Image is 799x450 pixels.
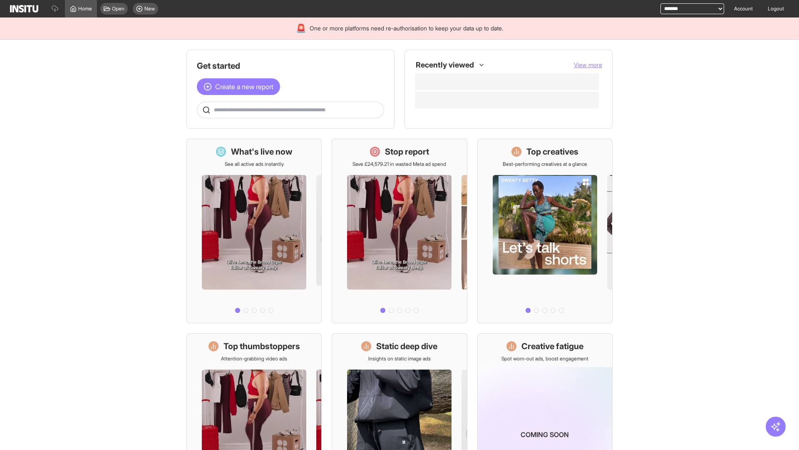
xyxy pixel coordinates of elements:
[477,139,613,323] a: Top creativesBest-performing creatives at a glance
[10,5,38,12] img: Logo
[78,5,92,12] span: Home
[352,161,446,167] p: Save £24,579.21 in wasted Meta ad spend
[215,82,273,92] span: Create a new report
[231,146,293,157] h1: What's live now
[385,146,429,157] h1: Stop report
[112,5,124,12] span: Open
[225,161,284,167] p: See all active ads instantly
[376,340,437,352] h1: Static deep dive
[197,78,280,95] button: Create a new report
[221,355,287,362] p: Attention-grabbing video ads
[574,61,602,68] span: View more
[368,355,431,362] p: Insights on static image ads
[197,60,384,72] h1: Get started
[223,340,300,352] h1: Top thumbstoppers
[574,61,602,69] button: View more
[296,22,306,34] div: 🚨
[503,161,587,167] p: Best-performing creatives at a glance
[186,139,322,323] a: What's live nowSee all active ads instantly
[310,24,503,32] span: One or more platforms need re-authorisation to keep your data up to date.
[526,146,578,157] h1: Top creatives
[332,139,467,323] a: Stop reportSave £24,579.21 in wasted Meta ad spend
[144,5,155,12] span: New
